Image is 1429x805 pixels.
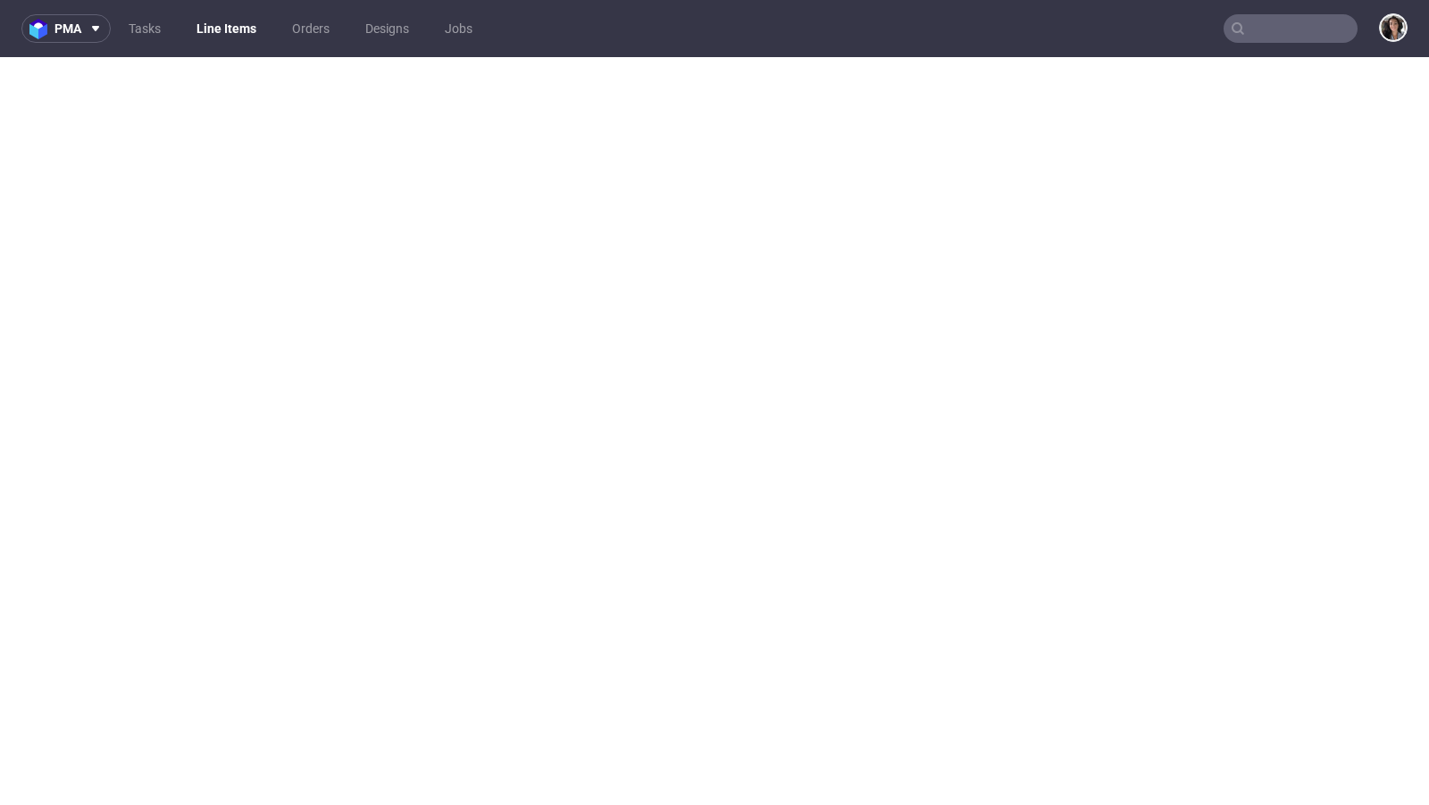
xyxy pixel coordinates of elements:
a: Line Items [186,14,267,43]
img: logo [29,19,54,39]
img: Moreno Martinez Cristina [1381,15,1406,40]
button: pma [21,14,111,43]
a: Orders [281,14,340,43]
a: Tasks [118,14,171,43]
a: Designs [355,14,420,43]
a: Jobs [434,14,483,43]
span: pma [54,22,81,35]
